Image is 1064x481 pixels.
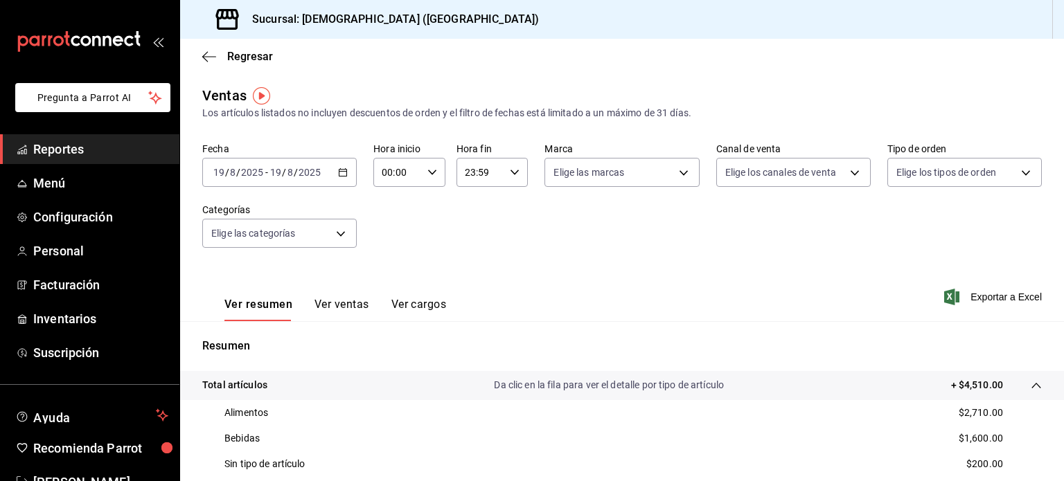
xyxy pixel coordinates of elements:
[33,242,168,260] span: Personal
[391,298,447,321] button: Ver cargos
[213,167,225,178] input: --
[229,167,236,178] input: --
[10,100,170,115] a: Pregunta a Parrot AI
[253,87,270,105] img: Tooltip marker
[152,36,163,47] button: open_drawer_menu
[966,457,1003,471] p: $200.00
[224,431,260,446] p: Bebidas
[240,167,264,178] input: ----
[202,144,357,154] label: Fecha
[202,378,267,392] p: Total artículos
[553,165,624,179] span: Elige las marcas
[202,106,1042,120] div: Los artículos listados no incluyen descuentos de orden y el filtro de fechas está limitado a un m...
[725,165,836,179] span: Elige los canales de venta
[287,167,294,178] input: --
[33,343,168,362] span: Suscripción
[241,11,539,28] h3: Sucursal: [DEMOGRAPHIC_DATA] ([GEOGRAPHIC_DATA])
[202,205,357,215] label: Categorías
[494,378,724,392] p: Da clic en la fila para ver el detalle por tipo de artículo
[544,144,699,154] label: Marca
[294,167,298,178] span: /
[959,406,1003,420] p: $2,710.00
[224,406,268,420] p: Alimentos
[947,289,1042,305] button: Exportar a Excel
[373,144,445,154] label: Hora inicio
[951,378,1003,392] p: + $4,510.00
[33,309,168,328] span: Inventarios
[202,338,1042,354] p: Resumen
[211,226,296,240] span: Elige las categorías
[225,167,229,178] span: /
[716,144,871,154] label: Canal de venta
[227,50,273,63] span: Regresar
[33,439,168,457] span: Recomienda Parrot
[33,174,168,192] span: Menú
[33,275,168,294] span: Facturación
[202,50,273,63] button: Regresar
[33,140,168,158] span: Reportes
[33,407,150,424] span: Ayuda
[236,167,240,178] span: /
[224,298,446,321] div: navigation tabs
[33,208,168,226] span: Configuración
[15,83,170,112] button: Pregunta a Parrot AI
[314,298,369,321] button: Ver ventas
[456,144,529,154] label: Hora fin
[265,167,268,178] span: -
[887,144,1042,154] label: Tipo de orden
[959,431,1003,446] p: $1,600.00
[224,298,292,321] button: Ver resumen
[269,167,282,178] input: --
[896,165,996,179] span: Elige los tipos de orden
[202,85,247,106] div: Ventas
[37,91,149,105] span: Pregunta a Parrot AI
[282,167,286,178] span: /
[224,457,305,471] p: Sin tipo de artículo
[298,167,321,178] input: ----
